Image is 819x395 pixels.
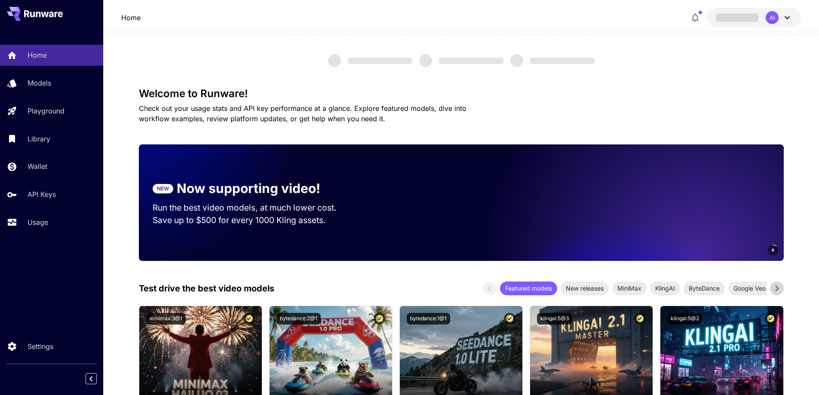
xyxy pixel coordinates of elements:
p: Test drive the best video models [139,282,274,295]
span: Google Veo [728,284,771,293]
p: Save up to $500 for every 1000 Kling assets. [153,214,353,227]
span: 6 [772,247,774,253]
button: AI [707,8,801,28]
p: Models [28,78,51,88]
span: KlingAI [650,284,680,293]
div: Google Veo [728,282,771,295]
button: bytedance:1@1 [407,313,450,325]
p: Library [28,134,50,144]
p: NEW [157,185,169,193]
p: Wallet [28,161,47,171]
h3: Welcome to Runware! [139,88,784,100]
button: Collapse sidebar [86,373,97,384]
p: Usage [28,217,48,227]
div: AI [766,11,779,24]
button: minimax:3@1 [146,313,186,325]
p: API Keys [28,189,56,199]
span: ByteDance [684,284,725,293]
button: Certified Model – Vetted for best performance and includes a commercial license. [765,313,776,325]
p: Run the best video models, at much lower cost. [153,202,353,214]
button: Certified Model – Vetted for best performance and includes a commercial license. [504,313,515,325]
div: New releases [561,282,609,295]
span: New releases [561,284,609,293]
button: Certified Model – Vetted for best performance and includes a commercial license. [374,313,385,325]
button: klingai:5@2 [667,313,702,325]
p: Home [28,50,47,60]
div: ByteDance [684,282,725,295]
div: Featured models [500,282,557,295]
p: Playground [28,106,64,116]
button: Certified Model – Vetted for best performance and includes a commercial license. [634,313,646,325]
button: bytedance:2@1 [276,313,321,325]
span: Featured models [500,284,557,293]
p: Settings [28,341,53,352]
a: Home [121,12,141,23]
p: Now supporting video! [177,179,320,198]
div: MiniMax [612,282,647,295]
div: KlingAI [650,282,680,295]
nav: breadcrumb [121,12,141,23]
div: Collapse sidebar [92,371,103,386]
button: klingai:5@3 [537,313,572,325]
span: Check out your usage stats and API key performance at a glance. Explore featured models, dive int... [139,104,466,123]
button: Certified Model – Vetted for best performance and includes a commercial license. [243,313,255,325]
span: MiniMax [612,284,647,293]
